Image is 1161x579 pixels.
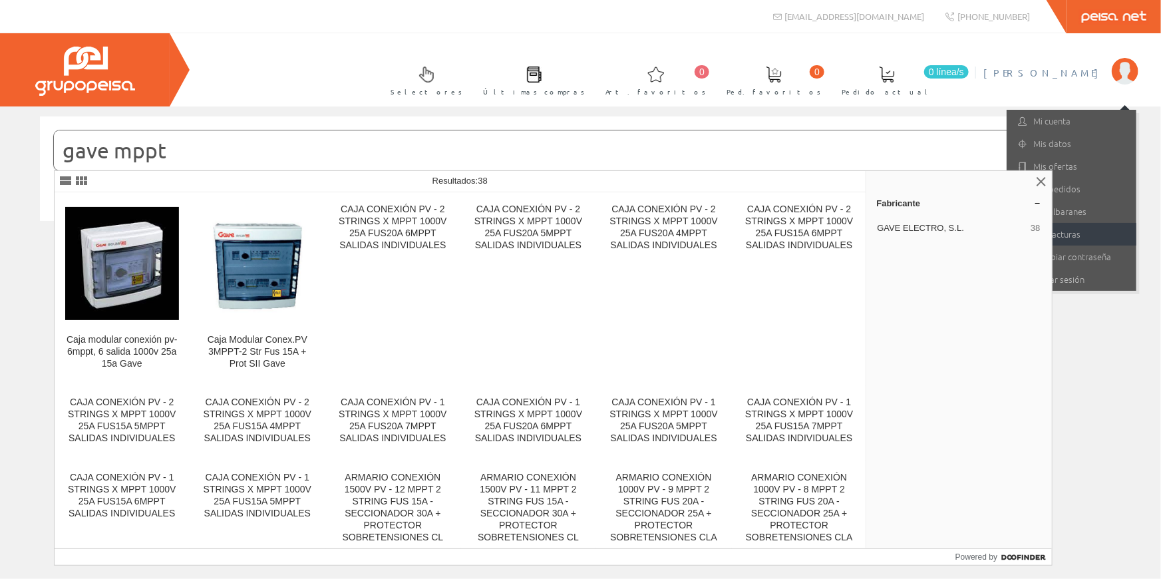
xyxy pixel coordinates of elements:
a: Mis albaranes [1007,200,1136,223]
a: Mis pedidos [1007,178,1136,200]
img: Caja modular conexión pv-6mppt, 6 salida 1000v 25a 15a Gave [65,207,179,321]
a: CAJA CONEXIÓN PV - 2 STRINGS X MPPT 1000V 25A FUS20A 4MPPT SALIDAS INDIVIDUALES [596,193,731,385]
span: GAVE ELECTRO, S.L. [878,222,1026,234]
div: ARMARIO CONEXIÓN 1500V PV - 11 MPPT 2 STRING FUS 15A - SECCIONADOR 30A + PROTECTOR SOBRETENSIONES CL [472,472,585,544]
div: Caja modular conexión pv-6mppt, 6 salida 1000v 25a 15a Gave [65,334,179,370]
div: CAJA CONEXIÓN PV - 1 STRINGS X MPPT 1000V 25A FUS20A 6MPPT SALIDAS INDIVIDUALES [472,397,585,445]
div: ARMARIO CONEXIÓN 1000V PV - 9 MPPT 2 STRING FUS 20A - SECCIONADOR 25A + PROTECTOR SOBRETENSIONES CLA [607,472,721,544]
span: Últimas compras [483,85,585,98]
a: CAJA CONEXIÓN PV - 2 STRINGS X MPPT 1000V 25A FUS20A 6MPPT SALIDAS INDIVIDUALES [325,193,460,385]
a: Mis facturas [1007,223,1136,246]
a: Cambiar contraseña [1007,246,1136,268]
a: CAJA CONEXIÓN PV - 1 STRINGS X MPPT 1000V 25A FUS15A 5MPPT SALIDAS INDIVIDUALES [190,461,325,559]
span: Powered by [955,551,997,563]
div: CAJA CONEXIÓN PV - 1 STRINGS X MPPT 1000V 25A FUS20A 7MPPT SALIDAS INDIVIDUALES [336,397,450,445]
div: ARMARIO CONEXIÓN 1000V PV - 8 MPPT 2 STRING FUS 20A - SECCIONADOR 25A + PROTECTOR SOBRETENSIONES CLA [743,472,856,544]
div: © Grupo Peisa [40,238,1121,249]
span: Pedido actual [842,85,932,98]
img: Caja Modular Conex.PV 3MPPT-2 Str Fus 15A + Prot SII Gave [201,212,315,315]
div: CAJA CONEXIÓN PV - 1 STRINGS X MPPT 1000V 25A FUS15A 5MPPT SALIDAS INDIVIDUALES [201,472,315,520]
a: CAJA CONEXIÓN PV - 2 STRINGS X MPPT 1000V 25A FUS15A 6MPPT SALIDAS INDIVIDUALES [732,193,867,385]
a: CAJA CONEXIÓN PV - 1 STRINGS X MPPT 1000V 25A FUS20A 7MPPT SALIDAS INDIVIDUALES [325,386,460,460]
a: ARMARIO CONEXIÓN 1000V PV - 9 MPPT 2 STRING FUS 20A - SECCIONADOR 25A + PROTECTOR SOBRETENSIONES CLA [596,461,731,559]
div: Caja Modular Conex.PV 3MPPT-2 Str Fus 15A + Prot SII Gave [201,334,315,370]
div: CAJA CONEXIÓN PV - 2 STRINGS X MPPT 1000V 25A FUS15A 6MPPT SALIDAS INDIVIDUALES [743,204,856,252]
img: Grupo Peisa [35,47,135,96]
span: 38 [478,176,487,186]
a: CAJA CONEXIÓN PV - 2 STRINGS X MPPT 1000V 25A FUS20A 5MPPT SALIDAS INDIVIDUALES [461,193,596,385]
a: Mi cuenta [1007,110,1136,132]
a: ARMARIO CONEXIÓN 1500V PV - 12 MPPT 2 STRING FUS 15A - SECCIONADOR 30A + PROTECTOR SOBRETENSIONES CL [325,461,460,559]
a: ARMARIO CONEXIÓN 1500V PV - 11 MPPT 2 STRING FUS 15A - SECCIONADOR 30A + PROTECTOR SOBRETENSIONES CL [461,461,596,559]
div: CAJA CONEXIÓN PV - 2 STRINGS X MPPT 1000V 25A FUS20A 4MPPT SALIDAS INDIVIDUALES [607,204,721,252]
span: Ped. favoritos [727,85,821,98]
span: Selectores [391,85,462,98]
span: [EMAIL_ADDRESS][DOMAIN_NAME] [785,11,925,22]
span: 0 [810,65,824,79]
a: Cerrar sesión [1007,268,1136,291]
span: [PHONE_NUMBER] [957,11,1030,22]
a: Fabricante [866,192,1052,214]
a: Caja modular conexión pv-6mppt, 6 salida 1000v 25a 15a Gave Caja modular conexión pv-6mppt, 6 sal... [55,193,190,385]
span: 0 línea/s [924,65,969,79]
a: Caja Modular Conex.PV 3MPPT-2 Str Fus 15A + Prot SII Gave Caja Modular Conex.PV 3MPPT-2 Str Fus 1... [190,193,325,385]
a: CAJA CONEXIÓN PV - 2 STRINGS X MPPT 1000V 25A FUS15A 4MPPT SALIDAS INDIVIDUALES [190,386,325,460]
div: CAJA CONEXIÓN PV - 1 STRINGS X MPPT 1000V 25A FUS15A 7MPPT SALIDAS INDIVIDUALES [743,397,856,445]
div: CAJA CONEXIÓN PV - 1 STRINGS X MPPT 1000V 25A FUS20A 5MPPT SALIDAS INDIVIDUALES [607,397,721,445]
a: Selectores [377,55,469,104]
a: Mis datos [1007,132,1136,155]
a: CAJA CONEXIÓN PV - 2 STRINGS X MPPT 1000V 25A FUS15A 5MPPT SALIDAS INDIVIDUALES [55,386,190,460]
div: CAJA CONEXIÓN PV - 2 STRINGS X MPPT 1000V 25A FUS20A 5MPPT SALIDAS INDIVIDUALES [472,204,585,252]
span: Art. favoritos [605,85,706,98]
div: CAJA CONEXIÓN PV - 1 STRINGS X MPPT 1000V 25A FUS15A 6MPPT SALIDAS INDIVIDUALES [65,472,179,520]
div: CAJA CONEXIÓN PV - 2 STRINGS X MPPT 1000V 25A FUS15A 5MPPT SALIDAS INDIVIDUALES [65,397,179,445]
span: Resultados: [432,176,488,186]
span: 0 [695,65,709,79]
input: Buscar... [54,130,1075,170]
span: [PERSON_NAME] [983,66,1105,79]
a: CAJA CONEXIÓN PV - 1 STRINGS X MPPT 1000V 25A FUS20A 5MPPT SALIDAS INDIVIDUALES [596,386,731,460]
a: CAJA CONEXIÓN PV - 1 STRINGS X MPPT 1000V 25A FUS15A 6MPPT SALIDAS INDIVIDUALES [55,461,190,559]
a: [PERSON_NAME] [983,55,1138,68]
a: CAJA CONEXIÓN PV - 1 STRINGS X MPPT 1000V 25A FUS15A 7MPPT SALIDAS INDIVIDUALES [732,386,867,460]
span: 38 [1031,222,1040,234]
a: CAJA CONEXIÓN PV - 1 STRINGS X MPPT 1000V 25A FUS20A 6MPPT SALIDAS INDIVIDUALES [461,386,596,460]
a: ARMARIO CONEXIÓN 1000V PV - 8 MPPT 2 STRING FUS 20A - SECCIONADOR 25A + PROTECTOR SOBRETENSIONES CLA [732,461,867,559]
a: Powered by [955,549,1052,565]
div: CAJA CONEXIÓN PV - 2 STRINGS X MPPT 1000V 25A FUS15A 4MPPT SALIDAS INDIVIDUALES [201,397,315,445]
a: Últimas compras [470,55,591,104]
div: CAJA CONEXIÓN PV - 2 STRINGS X MPPT 1000V 25A FUS20A 6MPPT SALIDAS INDIVIDUALES [336,204,450,252]
a: Mis ofertas [1007,155,1136,178]
div: ARMARIO CONEXIÓN 1500V PV - 12 MPPT 2 STRING FUS 15A - SECCIONADOR 30A + PROTECTOR SOBRETENSIONES CL [336,472,450,544]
